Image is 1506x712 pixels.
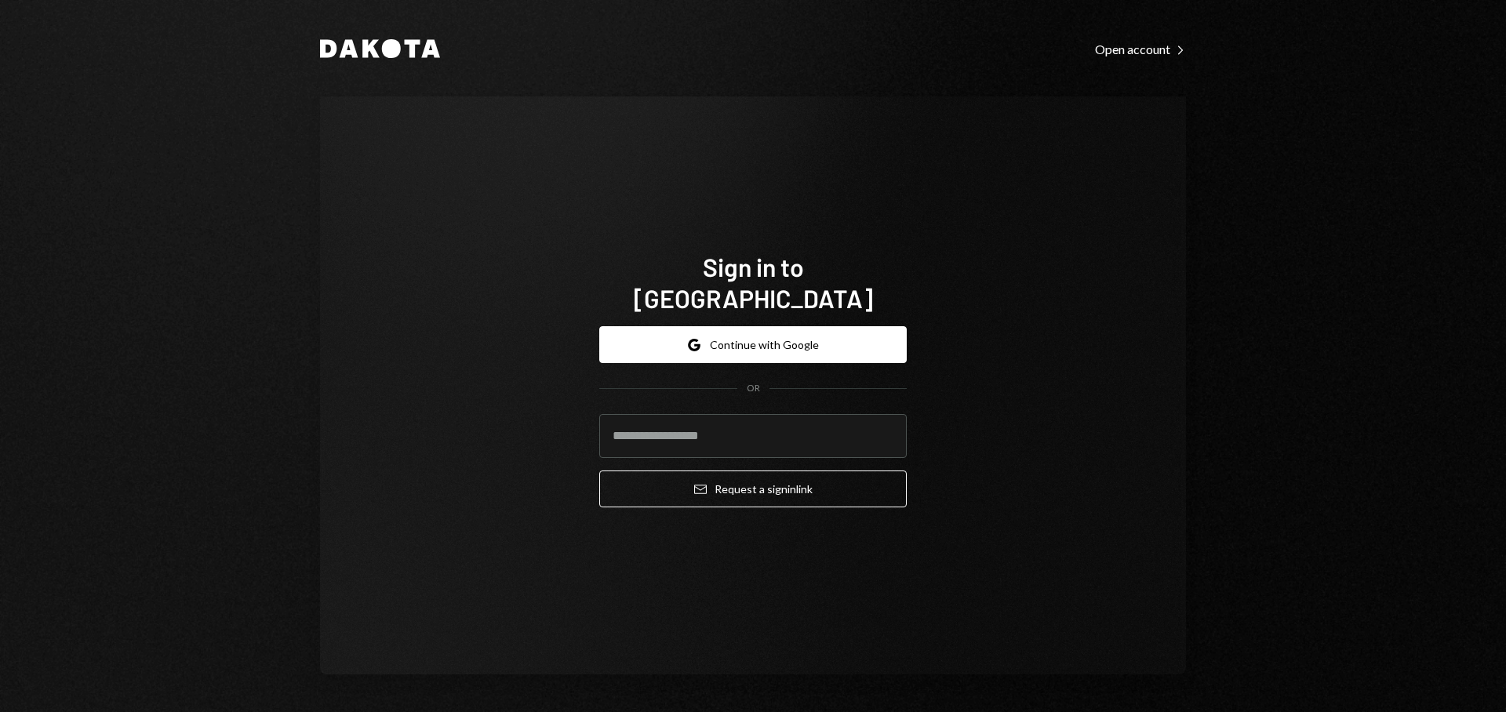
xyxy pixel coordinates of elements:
[599,470,907,507] button: Request a signinlink
[599,251,907,314] h1: Sign in to [GEOGRAPHIC_DATA]
[1095,42,1186,57] div: Open account
[747,382,760,395] div: OR
[599,326,907,363] button: Continue with Google
[1095,40,1186,57] a: Open account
